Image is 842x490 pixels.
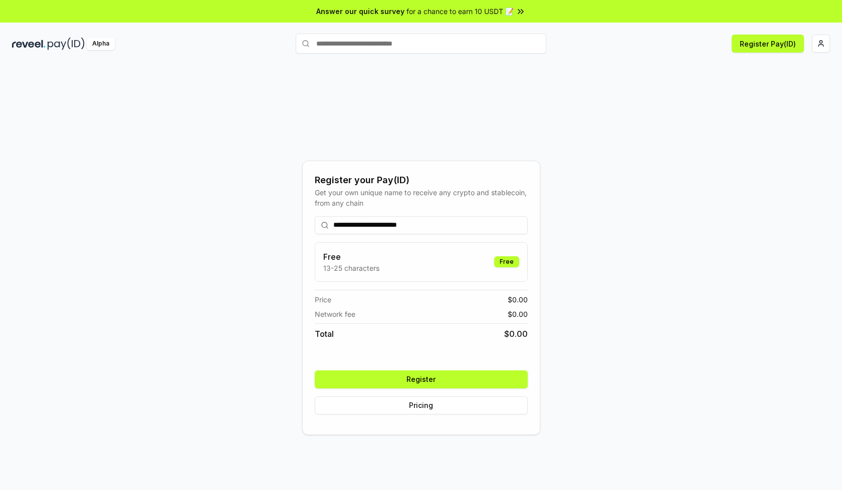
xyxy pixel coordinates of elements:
button: Register [315,370,528,388]
div: Alpha [87,38,115,50]
span: Answer our quick survey [316,6,404,17]
div: Get your own unique name to receive any crypto and stablecoin, from any chain [315,187,528,208]
button: Register Pay(ID) [732,35,804,53]
span: Price [315,294,331,305]
span: Network fee [315,309,355,319]
div: Register your Pay(ID) [315,173,528,187]
span: $ 0.00 [508,294,528,305]
h3: Free [323,251,379,263]
span: for a chance to earn 10 USDT 📝 [406,6,514,17]
button: Pricing [315,396,528,414]
img: pay_id [48,38,85,50]
span: $ 0.00 [504,328,528,340]
div: Free [494,256,519,267]
span: $ 0.00 [508,309,528,319]
p: 13-25 characters [323,263,379,273]
span: Total [315,328,334,340]
img: reveel_dark [12,38,46,50]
